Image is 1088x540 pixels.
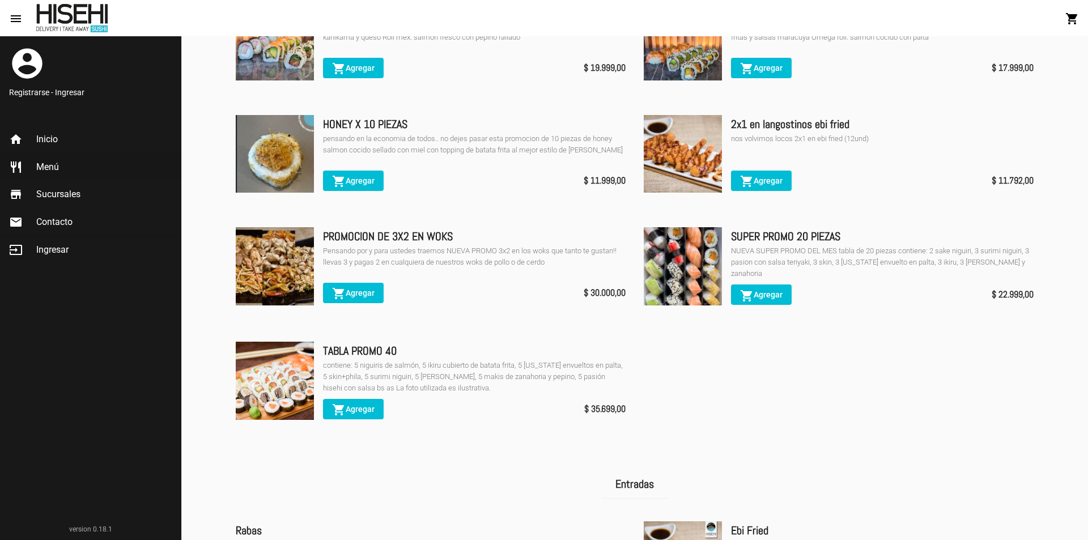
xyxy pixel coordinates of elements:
[740,175,754,188] mat-icon: shopping_cart
[740,63,783,73] span: Agregar
[644,2,722,80] img: 49fb61d5-f940-4f13-9454-78b38ef293ad.jpeg
[236,342,314,420] img: 233f921c-6f6e-4fc6-b68a-eefe42c7556a.jpg
[731,227,1034,245] div: SUPER PROMO 20 PIEZAS
[323,360,626,394] div: contiene: 5 niguiris de salmón, 5 ikiru cubierto de batata frita, 5 [US_STATE] envueltos en palta...
[731,521,1034,539] div: Ebi Fried
[9,45,45,82] mat-icon: account_circle
[323,342,626,360] div: TABLA PROMO 40
[740,289,754,303] mat-icon: shopping_cart
[36,161,59,173] span: Menú
[584,401,626,417] span: $ 35.699,00
[332,288,375,297] span: Agregar
[9,160,23,174] mat-icon: restaurant
[332,175,346,188] mat-icon: shopping_cart
[36,244,69,256] span: Ingresar
[332,287,346,300] mat-icon: shopping_cart
[740,290,783,299] span: Agregar
[992,60,1034,76] span: $ 17.999,00
[236,2,314,80] img: 4f3f8453-a237-4071-bea7-ce85fc351519.jpeg
[9,12,23,25] mat-icon: menu
[236,227,314,305] img: 975b8145-67bb-4081-9ec6-7530a4e40487.jpg
[740,62,754,75] mat-icon: shopping_cart
[731,171,792,191] button: Agregar
[731,115,1034,133] div: 2x1 en langostinos ebi fried
[36,189,80,200] span: Sucursales
[992,287,1034,303] span: $ 22.999,00
[1065,12,1079,25] mat-icon: shopping_cart
[644,227,722,305] img: b592dd6c-ce24-4abb-add9-a11adb66b5f2.jpeg
[584,173,626,189] span: $ 11.999,00
[644,115,722,193] img: 36ae70a8-0357-4ab6-9c16-037de2f87b50.jpg
[36,134,58,145] span: Inicio
[584,60,626,76] span: $ 19.999,00
[9,188,23,201] mat-icon: store
[332,63,375,73] span: Agregar
[731,284,792,305] button: Agregar
[236,115,314,193] img: 2a2e4fc8-76c4-49c3-8e48-03e4afb00aef.jpeg
[323,171,384,191] button: Agregar
[323,58,384,78] button: Agregar
[602,470,668,499] h2: Entradas
[731,133,1034,144] div: nos volvimos locos 2x1 en ebi fried (12und)
[323,283,384,303] button: Agregar
[332,403,346,416] mat-icon: shopping_cart
[731,58,792,78] button: Agregar
[740,176,783,185] span: Agregar
[323,227,626,245] div: PROMOCION DE 3X2 EN WOKS
[323,399,384,419] button: Agregar
[236,521,626,539] div: Rabas
[9,524,172,535] div: version 0.18.1
[584,285,626,301] span: $ 30.000,00
[9,133,23,146] mat-icon: home
[731,245,1034,279] div: NUEVA SUPER PROMO DEL MES tabla de 20 piezas contiene: 2 sake niguiri, 3 surimi niguiri, 3 pasion...
[992,173,1034,189] span: $ 11.792,00
[36,216,73,228] span: Contacto
[323,133,626,156] div: pensando en la economia de todos.. no dejes pasar esta promocion de 10 piezas de honey salmon coc...
[332,176,375,185] span: Agregar
[323,115,626,133] div: HONEY X 10 PIEZAS
[323,245,626,268] div: Pensando por y para ustedes traemos NUEVA PROMO 3x2 en los woks que tanto te gustan!! llevas 3 y ...
[9,215,23,229] mat-icon: email
[332,405,375,414] span: Agregar
[332,62,346,75] mat-icon: shopping_cart
[9,87,172,98] a: Registrarse - Ingresar
[9,243,23,257] mat-icon: input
